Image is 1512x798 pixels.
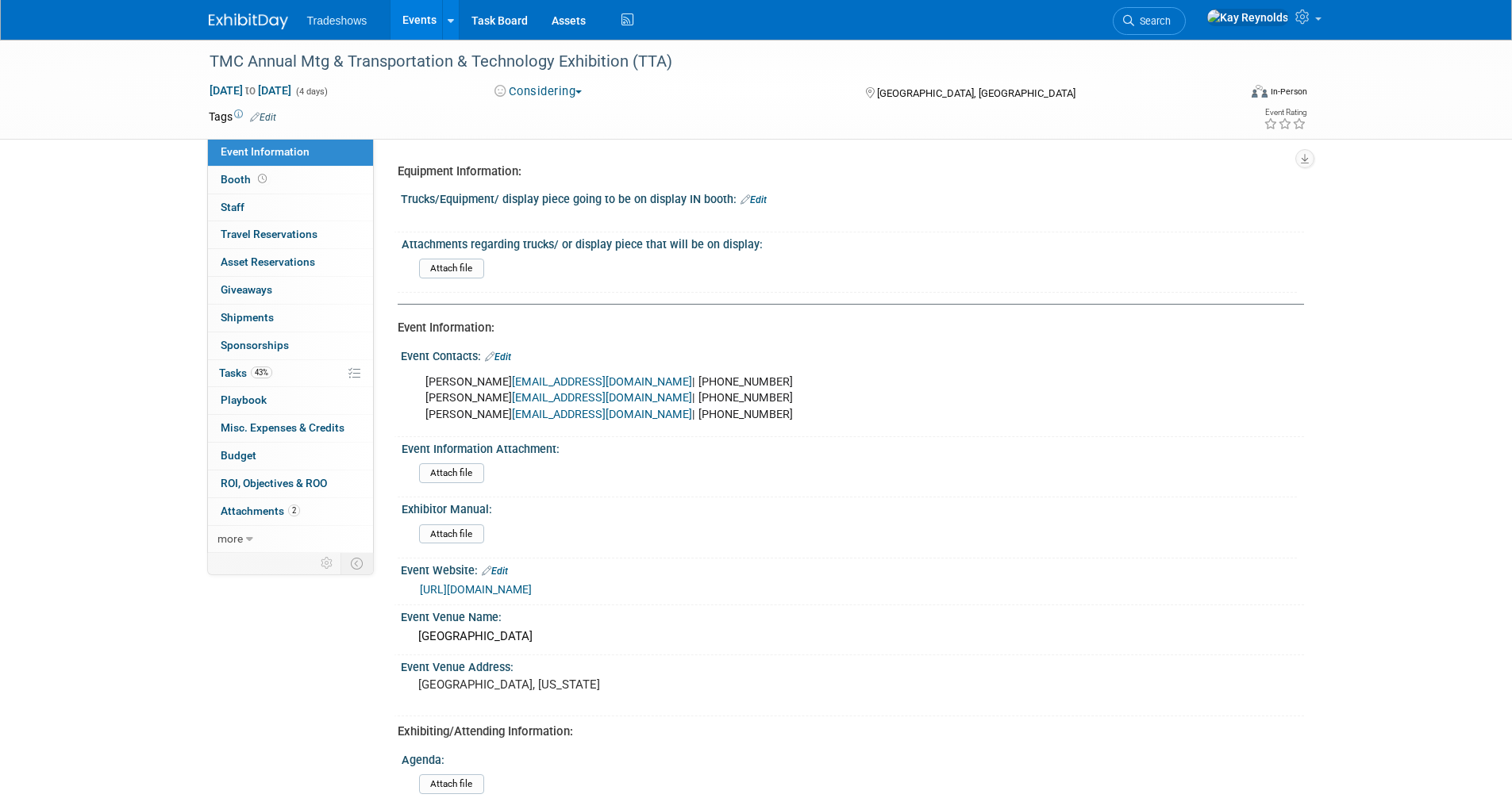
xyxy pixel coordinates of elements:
img: Kay Reynolds [1206,9,1289,26]
span: Booth not reserved yet [255,173,270,185]
a: Staff [208,194,373,221]
a: Edit [482,566,508,577]
td: Tags [209,109,276,125]
span: Booth [221,173,270,186]
div: Event Format [1145,82,1308,106]
a: Playbook [208,387,373,414]
a: Attachments2 [208,498,373,525]
span: Attachments [221,505,300,517]
td: Toggle Event Tabs [340,553,373,574]
img: Format-Inperson.png [1252,85,1268,98]
a: Giveaways [208,277,373,304]
span: Sponsorships [221,339,289,351]
div: Equipment Information: [398,163,1292,180]
td: Personalize Event Tab Strip [314,553,341,574]
div: [GEOGRAPHIC_DATA] [413,624,1292,649]
a: Sponsorships [208,332,373,359]
div: Trucks/Equipment/ display piece going to be on display IN booth: [401,187,1304,208]
a: Tasks43% [208,360,373,387]
span: [DATE] [DATE] [209,83,292,98]
button: Considering [489,83,588,100]
span: Travel Reservations [221,228,317,240]
div: Event Information: [398,320,1292,336]
a: more [208,526,373,553]
div: In-Person [1270,86,1307,98]
div: Exhibitor Manual: [402,497,1297,517]
div: TMC Annual Mtg & Transportation & Technology Exhibition (TTA) [204,48,1214,76]
span: Asset Reservations [221,255,315,268]
a: [EMAIL_ADDRESS][DOMAIN_NAME] [512,375,692,389]
span: ROI, Objectives & ROO [221,477,327,489]
span: Event Information [221,145,310,158]
div: Event Venue Name: [401,605,1304,625]
span: Budget [221,449,256,462]
span: (4 days) [294,86,328,97]
a: [EMAIL_ADDRESS][DOMAIN_NAME] [512,391,692,405]
a: Edit [250,112,276,123]
span: more [217,532,243,545]
a: [URL][DOMAIN_NAME] [420,583,532,596]
span: Shipments [221,311,274,324]
div: Agenda: [402,748,1297,768]
a: Event Information [208,139,373,166]
div: Event Information Attachment: [402,437,1297,457]
div: Event Rating [1264,109,1306,117]
span: 43% [251,366,272,378]
span: [GEOGRAPHIC_DATA], [GEOGRAPHIC_DATA] [877,87,1075,99]
a: Asset Reservations [208,249,373,276]
div: Attachments regarding trucks/ or display piece that will be on display: [402,232,1297,252]
a: Booth [208,167,373,194]
span: Staff [221,201,244,213]
span: Giveaways [221,283,272,296]
span: Tradeshows [307,14,367,27]
div: Event Venue Address: [401,655,1304,675]
a: Shipments [208,305,373,332]
span: to [243,84,258,97]
span: Tasks [219,366,272,379]
span: Misc. Expenses & Credits [221,421,344,434]
a: Budget [208,443,373,470]
div: Event Contacts: [401,344,1304,365]
pre: [GEOGRAPHIC_DATA], [US_STATE] [418,677,760,692]
span: Search [1134,15,1171,27]
div: [PERSON_NAME] | [PHONE_NUMBER] [PERSON_NAME] | [PHONE_NUMBER] [PERSON_NAME] | [PHONE_NUMBER] [414,366,1129,430]
div: Exhibiting/Attending Information: [398,723,1292,740]
a: Search [1113,7,1186,35]
div: Event Website: [401,558,1304,579]
a: [EMAIL_ADDRESS][DOMAIN_NAME] [512,408,692,421]
img: ExhibitDay [209,13,288,29]
span: Playbook [221,393,267,406]
span: 2 [288,505,300,516]
a: Edit [741,194,767,205]
a: Edit [485,351,511,363]
a: Misc. Expenses & Credits [208,415,373,442]
a: ROI, Objectives & ROO [208,470,373,497]
a: Travel Reservations [208,221,373,248]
